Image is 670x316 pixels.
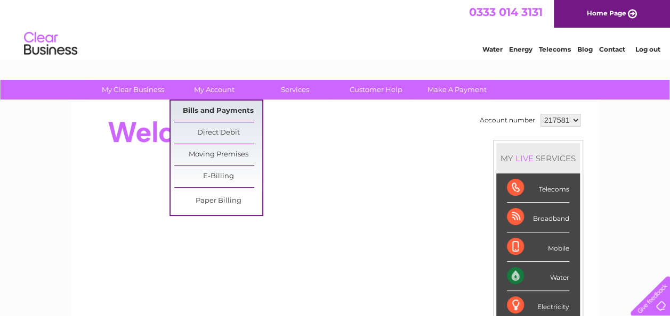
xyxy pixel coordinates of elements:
[174,166,262,187] a: E-Billing
[513,153,536,163] div: LIVE
[482,45,503,53] a: Water
[251,80,339,99] a: Services
[89,80,177,99] a: My Clear Business
[413,80,501,99] a: Make A Payment
[174,101,262,122] a: Bills and Payments
[577,45,593,53] a: Blog
[23,28,78,60] img: logo.png
[174,190,262,212] a: Paper Billing
[539,45,571,53] a: Telecoms
[174,144,262,165] a: Moving Premises
[507,203,569,232] div: Broadband
[469,5,543,19] a: 0333 014 3131
[496,143,580,173] div: MY SERVICES
[174,122,262,144] a: Direct Debit
[507,232,569,262] div: Mobile
[507,173,569,203] div: Telecoms
[332,80,420,99] a: Customer Help
[170,80,258,99] a: My Account
[509,45,532,53] a: Energy
[635,45,660,53] a: Log out
[84,6,587,52] div: Clear Business is a trading name of Verastar Limited (registered in [GEOGRAPHIC_DATA] No. 3667643...
[507,262,569,291] div: Water
[599,45,625,53] a: Contact
[477,111,538,129] td: Account number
